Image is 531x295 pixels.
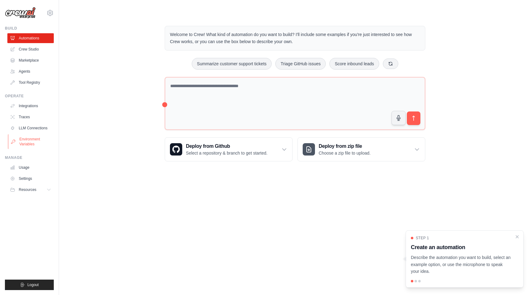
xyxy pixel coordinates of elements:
[186,143,267,150] h3: Deploy from Github
[170,31,420,45] p: Welcome to Crew! What kind of automation do you want to build? I'll include some examples if you'...
[19,187,36,192] span: Resources
[7,67,54,76] a: Agents
[7,55,54,65] a: Marketplace
[500,265,531,295] iframe: Chat Widget
[7,185,54,195] button: Resources
[7,78,54,87] a: Tool Registry
[7,112,54,122] a: Traces
[275,58,326,70] button: Triage GitHub issues
[411,254,511,275] p: Describe the automation you want to build, select an example option, or use the microphone to spe...
[319,143,371,150] h3: Deploy from zip file
[7,163,54,172] a: Usage
[329,58,379,70] button: Score inbound leads
[5,7,36,19] img: Logo
[7,44,54,54] a: Crew Studio
[7,174,54,184] a: Settings
[5,94,54,99] div: Operate
[192,58,272,70] button: Summarize customer support tickets
[411,243,511,252] h3: Create an automation
[7,101,54,111] a: Integrations
[8,134,54,149] a: Environment Variables
[5,280,54,290] button: Logout
[515,234,520,239] button: Close walkthrough
[319,150,371,156] p: Choose a zip file to upload.
[5,26,54,31] div: Build
[7,123,54,133] a: LLM Connections
[186,150,267,156] p: Select a repository & branch to get started.
[27,282,39,287] span: Logout
[7,33,54,43] a: Automations
[416,236,429,240] span: Step 1
[5,155,54,160] div: Manage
